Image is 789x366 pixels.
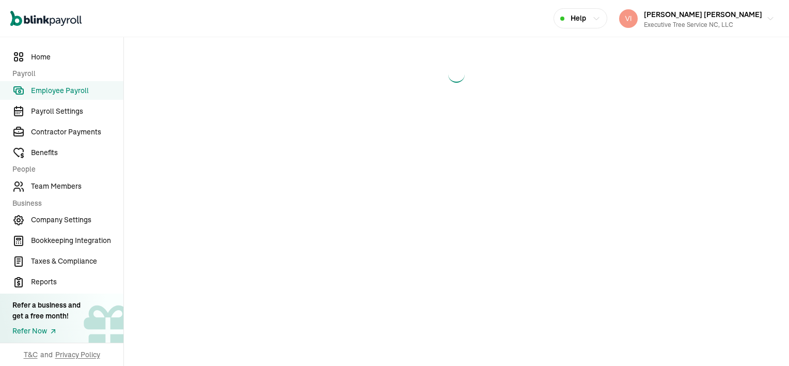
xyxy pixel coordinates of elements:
span: Team Members [31,181,123,192]
span: Payroll Settings [31,106,123,117]
span: Taxes & Compliance [31,256,123,267]
span: Reports [31,277,123,287]
span: Payroll [12,68,117,79]
a: Refer Now [12,326,81,337]
span: Contractor Payments [31,127,123,138]
button: [PERSON_NAME] [PERSON_NAME]Executive Tree Service NC, LLC [615,6,779,32]
nav: Global [10,4,82,34]
button: Help [554,8,607,28]
span: Home [31,52,123,63]
div: Refer a business and get a free month! [12,300,81,322]
span: [PERSON_NAME] [PERSON_NAME] [644,10,762,19]
div: Executive Tree Service NC, LLC [644,20,762,29]
span: Company Settings [31,215,123,225]
span: People [12,164,117,175]
span: Privacy Policy [55,349,100,360]
span: Help [571,13,586,24]
iframe: Chat Widget [737,316,789,366]
span: Employee Payroll [31,85,123,96]
span: Benefits [31,147,123,158]
span: Bookkeeping Integration [31,235,123,246]
span: Business [12,198,117,209]
span: T&C [24,349,38,360]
